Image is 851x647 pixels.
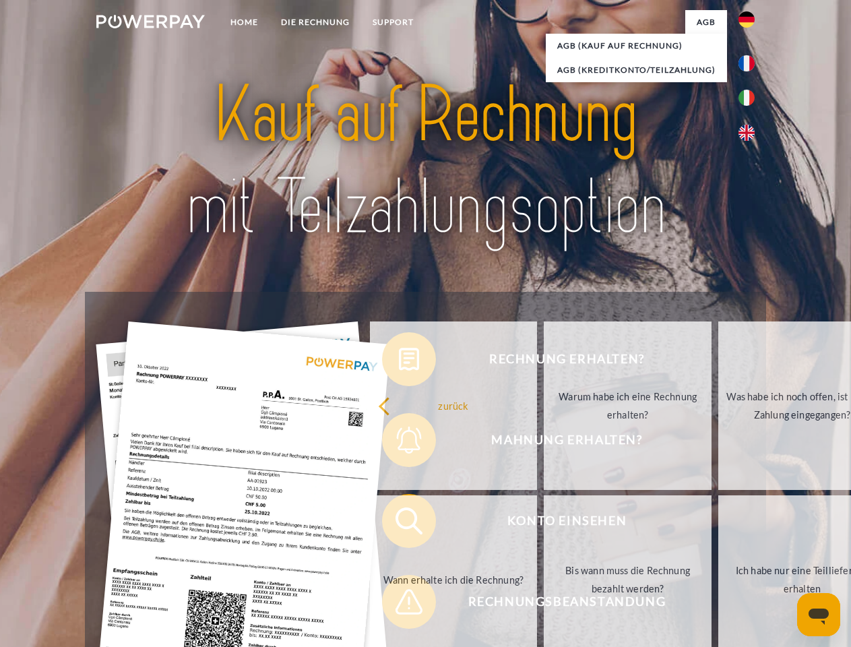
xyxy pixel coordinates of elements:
img: title-powerpay_de.svg [129,65,722,258]
a: DIE RECHNUNG [270,10,361,34]
a: SUPPORT [361,10,425,34]
div: Warum habe ich eine Rechnung erhalten? [552,388,703,424]
img: de [738,11,755,28]
img: logo-powerpay-white.svg [96,15,205,28]
div: zurück [378,396,530,414]
a: Home [219,10,270,34]
iframe: Schaltfläche zum Öffnen des Messaging-Fensters [797,593,840,636]
div: Bis wann muss die Rechnung bezahlt werden? [552,561,703,598]
img: fr [738,55,755,71]
div: Wann erhalte ich die Rechnung? [378,570,530,588]
a: AGB (Kreditkonto/Teilzahlung) [546,58,727,82]
img: it [738,90,755,106]
a: agb [685,10,727,34]
a: AGB (Kauf auf Rechnung) [546,34,727,58]
img: en [738,125,755,141]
